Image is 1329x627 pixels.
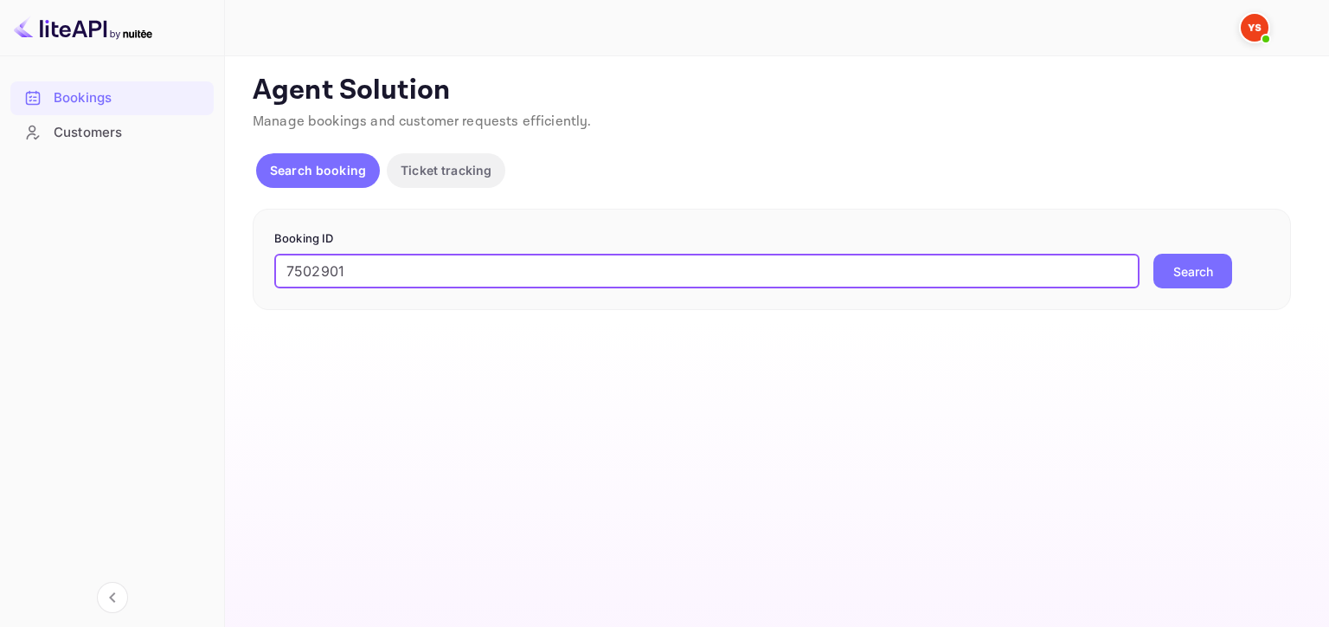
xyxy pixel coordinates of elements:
[10,116,214,148] a: Customers
[274,254,1140,288] input: Enter Booking ID (e.g., 63782194)
[253,74,1298,108] p: Agent Solution
[1241,14,1268,42] img: Yandex Support
[10,81,214,113] a: Bookings
[1153,254,1232,288] button: Search
[270,161,366,179] p: Search booking
[10,81,214,115] div: Bookings
[54,88,205,108] div: Bookings
[97,582,128,613] button: Collapse navigation
[54,123,205,143] div: Customers
[10,116,214,150] div: Customers
[274,230,1269,248] p: Booking ID
[14,14,152,42] img: LiteAPI logo
[401,161,491,179] p: Ticket tracking
[253,113,592,131] span: Manage bookings and customer requests efficiently.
